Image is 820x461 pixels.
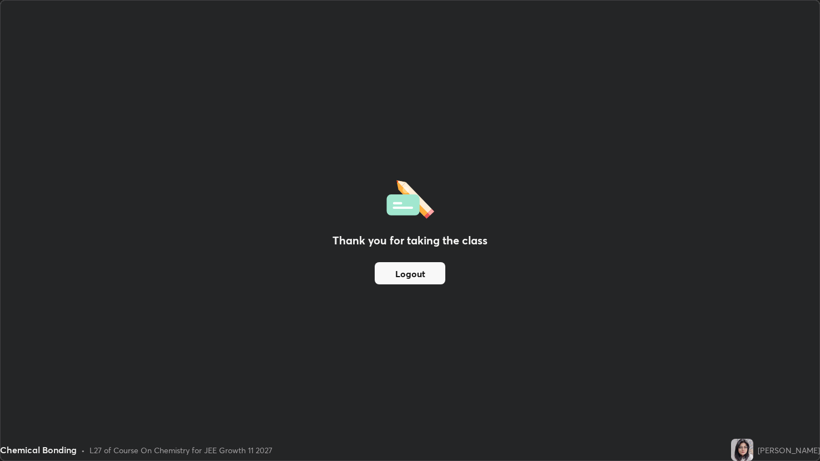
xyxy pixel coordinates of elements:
div: [PERSON_NAME] [758,444,820,456]
button: Logout [375,262,445,284]
h2: Thank you for taking the class [332,232,488,249]
img: offlineFeedback.1438e8b3.svg [386,177,434,219]
img: e1dd08db89924fdf9fb4dedfba36421f.jpg [731,439,753,461]
div: • [81,444,85,456]
div: L27 of Course On Chemistry for JEE Growth 11 2027 [90,444,272,456]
